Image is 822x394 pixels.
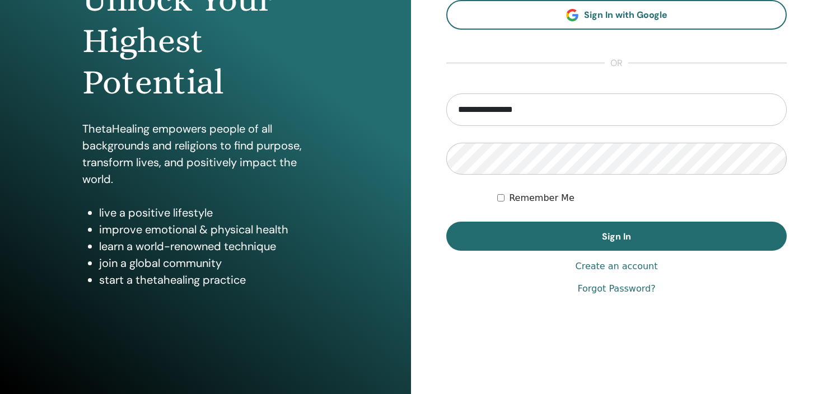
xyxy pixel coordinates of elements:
li: learn a world-renowned technique [99,238,328,255]
span: Sign In [602,231,631,242]
span: Sign In with Google [584,9,667,21]
p: ThetaHealing empowers people of all backgrounds and religions to find purpose, transform lives, a... [82,120,328,187]
label: Remember Me [509,191,575,205]
li: join a global community [99,255,328,271]
li: improve emotional & physical health [99,221,328,238]
a: Create an account [575,260,657,273]
li: start a thetahealing practice [99,271,328,288]
button: Sign In [446,222,787,251]
li: live a positive lifestyle [99,204,328,221]
a: Forgot Password? [577,282,655,295]
span: or [605,57,628,70]
div: Keep me authenticated indefinitely or until I manually logout [497,191,787,205]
